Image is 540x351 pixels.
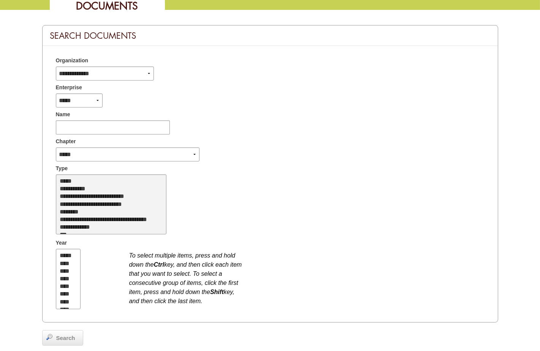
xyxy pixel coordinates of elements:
span: Name [56,111,70,119]
b: Ctrl [154,261,164,268]
span: Search [52,334,79,343]
span: Year [56,239,67,247]
span: Enterprise [56,84,82,92]
div: Search Documents [43,25,498,46]
a: Search [42,330,83,346]
b: Shift [210,289,224,295]
div: To select multiple items, press and hold down the key, and then click each item that you want to ... [129,247,243,306]
span: Chapter [56,138,76,145]
img: magnifier.png [46,334,52,340]
span: Organization [56,57,89,65]
span: Type [56,164,68,172]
